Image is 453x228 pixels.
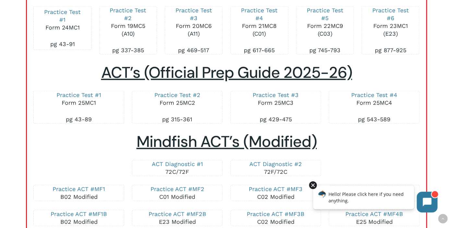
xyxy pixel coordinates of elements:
[237,115,314,123] p: pg 429-475
[44,8,81,23] a: Practice Test #1
[172,6,216,46] p: Form 20MC6 (A11)
[154,91,200,98] a: Practice Test #2
[372,7,409,21] a: Practice Test #6
[106,6,150,46] p: Form 19MC5 (A10)
[247,210,304,217] a: Practice ACT #MF3B
[249,186,303,192] a: Practice ACT #MF3
[139,91,216,115] p: Form 25MC2
[237,185,314,201] p: C02 Modified
[237,160,314,176] p: 72F/72C
[241,7,278,21] a: Practice Test #4
[149,210,206,217] a: Practice ACT #MF2B
[56,91,101,98] a: Practice Test #1
[150,186,204,192] a: Practice ACT #MF2
[237,6,281,46] p: Form 21MC8 (C01)
[40,8,84,40] p: Form 24MC1
[110,7,146,21] a: Practice Test #2
[139,160,216,176] p: 72C/72F
[303,46,347,54] p: pg 745-793
[336,115,412,123] p: pg 543-589
[237,91,314,115] p: Form 25MC3
[303,6,347,46] p: Form 22MC9 (C03)
[152,161,203,167] a: ACT Diagnostic #1
[40,40,84,48] p: pg 43-91
[40,185,117,201] p: B02 Modified
[237,210,314,226] p: C02 Modified
[40,91,117,115] p: Form 25MC1
[237,46,281,54] p: pg 617-665
[306,180,444,219] iframe: Chatbot
[307,7,343,21] a: Practice Test #5
[40,115,117,123] p: pg 43-89
[137,131,317,152] span: Mindfish ACT’s (Modified)
[101,62,352,83] span: ACT’s (Official Prep Guide 2025-26)
[51,210,107,217] a: Practice ACT #MF1B
[53,186,105,192] a: Practice ACT #MF1
[106,46,150,54] p: pg 337-385
[139,115,216,123] p: pg 315-361
[336,91,412,115] p: Form 25MC4
[249,161,302,167] a: ACT Diagnostic #2
[368,6,412,46] p: Form 23MC1 (E23)
[139,210,216,226] p: E23 Modified
[139,185,216,201] p: C01 Modified
[172,46,216,54] p: pg 469-517
[253,91,299,98] a: Practice Test #3
[40,210,117,226] p: B02 Modified
[351,91,397,98] a: Practice Test #4
[368,46,412,54] p: pg 877-925
[175,7,212,21] a: Practice Test #3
